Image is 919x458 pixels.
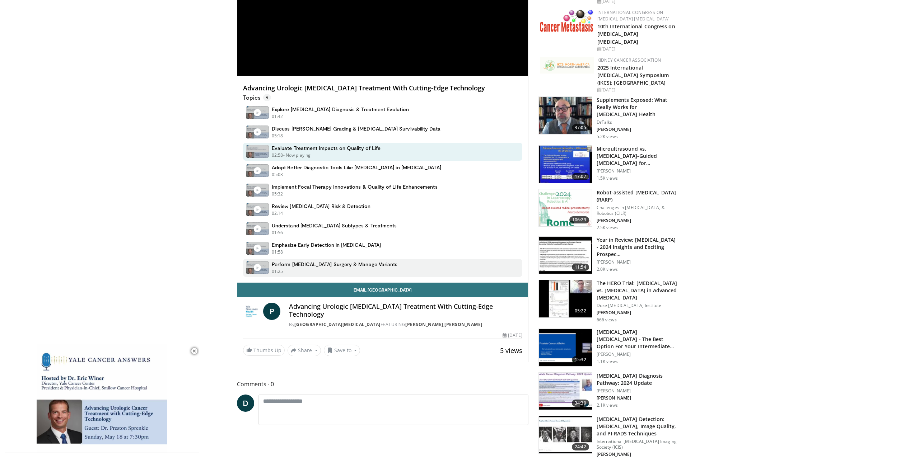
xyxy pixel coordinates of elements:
[539,189,592,227] img: 2dcd46b0-69d8-4ad2-b40e-235fd6bffe84.png.150x105_q85_crop-smart_upscale.png
[597,145,677,167] h3: Microultrasound vs. [MEDICAL_DATA]-Guided [MEDICAL_DATA] for [MEDICAL_DATA] Diagnosis …
[272,210,283,217] p: 02:14
[539,237,592,274] img: 57508ba9-ba58-4a02-afac-a3f3814e9278.150x105_q85_crop-smart_upscale.jpg
[597,310,677,316] p: [PERSON_NAME]
[263,94,271,101] span: 9
[597,402,618,408] p: 2.1K views
[263,303,280,320] a: P
[597,388,677,394] p: [PERSON_NAME]
[237,283,528,297] a: Email [GEOGRAPHIC_DATA]
[539,416,592,453] img: d7c5797d-5802-486f-865a-da75fbf448e9.150x105_q85_crop-smart_upscale.jpg
[597,46,676,52] div: [DATE]
[187,344,201,359] button: Close
[597,259,677,265] p: [PERSON_NAME]
[5,344,199,453] video-js: Video Player
[539,373,592,410] img: 821cb91e-c7b0-417e-979e-3c1d4c396d91.150x105_q85_crop-smart_upscale.jpg
[272,133,283,139] p: 05:18
[272,268,283,275] p: 01:25
[538,145,677,183] a: 17:07 Microultrasound vs. [MEDICAL_DATA]-Guided [MEDICAL_DATA] for [MEDICAL_DATA] Diagnosis … [PE...
[243,303,260,320] img: Yale Cancer Center
[572,443,589,450] span: 24:42
[597,119,677,125] p: DrTalks
[597,225,618,231] p: 2.5K views
[272,222,397,229] h4: Understand [MEDICAL_DATA] Subtypes & Treatments
[572,356,589,363] span: 15:32
[289,321,522,328] div: By FEATURING ,
[597,64,669,86] a: 2025 International [MEDICAL_DATA] Symposium (IKCS): [GEOGRAPHIC_DATA]
[272,230,283,236] p: 01:56
[243,94,271,101] p: Topics
[243,84,522,92] h4: Advancing Urologic [MEDICAL_DATA] Treatment With Cutting-Edge Technology
[540,9,594,32] img: 6ff8bc22-9509-4454-a4f8-ac79dd3b8976.png.150x105_q85_autocrop_double_scale_upscale_version-0.2.png
[272,261,397,268] h4: Perform [MEDICAL_DATA] Surgery & Manage Variants
[597,205,677,216] p: Challenges in [MEDICAL_DATA] & Robotics (CILR)
[597,236,677,258] h3: Year in Review: [MEDICAL_DATA] - 2024 Insights and Exciting Prospec…
[572,173,589,180] span: 17:07
[272,242,381,248] h4: Emphasize Early Detection in [MEDICAL_DATA]
[243,345,285,356] a: Thumbs Up
[538,372,677,410] a: 34:30 [MEDICAL_DATA] Diagnosis Pathway: 2024 Update [PERSON_NAME] [PERSON_NAME] 2.1K views
[597,317,617,323] p: 666 views
[597,168,677,174] p: [PERSON_NAME]
[597,134,618,140] p: 5.2K views
[272,249,283,255] p: 01:58
[597,175,618,181] p: 1.5K views
[539,329,592,366] img: e8c70d27-1de6-4f96-8443-e45a92da8dc0.png.150x105_q85_crop-smart_upscale.png
[597,303,677,308] p: Duke [MEDICAL_DATA] Institute
[272,164,441,171] h4: Adopt Better Diagnostic Tools Like [MEDICAL_DATA] in [MEDICAL_DATA]
[272,106,409,113] h4: Explore [MEDICAL_DATA] Diagnosis & Treatment Evolution
[294,321,381,327] a: [GEOGRAPHIC_DATA][MEDICAL_DATA]
[500,346,522,355] span: 5 views
[503,332,522,339] div: [DATE]
[237,379,528,389] span: Comments 0
[405,321,443,327] a: [PERSON_NAME]
[597,23,675,45] a: 10th International Congress on [MEDICAL_DATA] [MEDICAL_DATA]
[597,9,670,22] a: International Congress on [MEDICAL_DATA] [MEDICAL_DATA]
[572,264,589,271] span: 11:54
[283,152,311,159] p: - Now playing
[540,57,594,74] img: fca7e709-d275-4aeb-92d8-8ddafe93f2a6.png.150x105_q85_autocrop_double_scale_upscale_version-0.2.png
[272,184,438,190] h4: Implement Focal Therapy Innovations & Quality of Life Enhancements
[272,203,370,209] h4: Review [MEDICAL_DATA] Risk & Detection
[597,439,677,450] p: International [MEDICAL_DATA] Imaging Society (ICIS)
[538,189,677,231] a: 106:29 Robot-assisted [MEDICAL_DATA] (RARP) Challenges in [MEDICAL_DATA] & Robotics (CILR) [PERSO...
[597,87,676,93] div: [DATE]
[597,351,677,357] p: [PERSON_NAME]
[597,218,677,223] p: [PERSON_NAME]
[597,329,677,350] h3: [MEDICAL_DATA] [MEDICAL_DATA] - The Best Option For Your Intermediate Ris…
[272,113,283,120] p: 01:42
[597,359,618,364] p: 1.1K views
[444,321,482,327] a: [PERSON_NAME]
[538,96,677,140] a: 37:05 Supplements Exposed: What Really Works for [MEDICAL_DATA] Health DrTalks [PERSON_NAME] 5.2K...
[597,372,677,387] h3: [MEDICAL_DATA] Diagnosis Pathway: 2024 Update
[272,152,283,159] p: 02:58
[324,345,360,356] button: Save to
[539,97,592,134] img: 649d3fc0-5ee3-4147-b1a3-955a692e9799.150x105_q85_crop-smart_upscale.jpg
[597,189,677,203] h3: Robot-assisted [MEDICAL_DATA] (RARP)
[272,145,381,151] h4: Evaluate Treatment Impacts on Quality of Life
[272,191,283,197] p: 05:32
[539,146,592,183] img: d0371492-b5bc-4101-bdcb-0105177cfd27.150x105_q85_crop-smart_upscale.jpg
[597,395,677,401] p: [PERSON_NAME]
[538,329,677,367] a: 15:32 [MEDICAL_DATA] [MEDICAL_DATA] - The Best Option For Your Intermediate Ris… [PERSON_NAME] 1....
[272,126,441,132] h4: Discuss [PERSON_NAME] Grading & [MEDICAL_DATA] Survivability Data
[572,400,589,407] span: 34:30
[539,280,592,317] img: 7b039f69-709e-453b-99be-03a5bd12f97d.150x105_q85_crop-smart_upscale.jpg
[597,96,677,118] h3: Supplements Exposed: What Really Works for [MEDICAL_DATA] Health
[597,266,618,272] p: 2.0K views
[572,124,589,131] span: 37:05
[597,57,661,63] a: Kidney Cancer Association
[597,280,677,301] h3: The HERO Trial: [MEDICAL_DATA] vs. [MEDICAL_DATA] in Advanced [MEDICAL_DATA]
[288,345,321,356] button: Share
[538,280,677,323] a: 05:22 The HERO Trial: [MEDICAL_DATA] vs. [MEDICAL_DATA] in Advanced [MEDICAL_DATA] Duke [MEDICAL_...
[272,171,283,178] p: 05:03
[597,416,677,437] h3: [MEDICAL_DATA] Detection: [MEDICAL_DATA], Image Quality, and PI-RADS Techniques
[597,452,677,457] p: [PERSON_NAME]
[538,236,677,274] a: 11:54 Year in Review: [MEDICAL_DATA] - 2024 Insights and Exciting Prospec… [PERSON_NAME] 2.0K views
[237,395,254,412] a: D
[572,307,589,315] span: 05:22
[289,303,522,318] h4: Advancing Urologic [MEDICAL_DATA] Treatment With Cutting-Edge Technology
[597,127,677,132] p: [PERSON_NAME]
[569,216,589,223] span: 106:29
